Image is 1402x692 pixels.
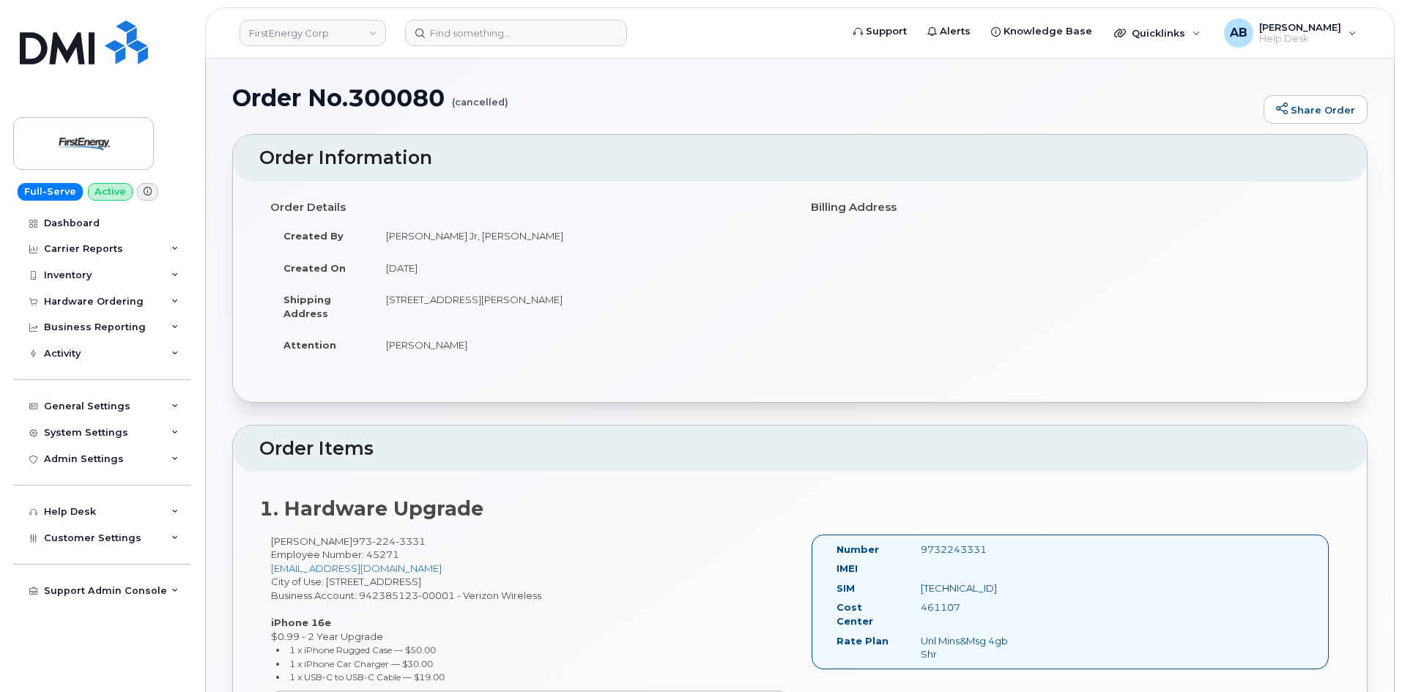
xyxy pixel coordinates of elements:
[289,658,433,669] small: 1 x iPhone Car Charger — $30.00
[283,262,346,274] strong: Created On
[352,535,426,547] span: 973
[396,535,426,547] span: 3331
[373,329,789,361] td: [PERSON_NAME]
[910,581,1027,595] div: [TECHNICAL_ID]
[452,85,508,108] small: (cancelled)
[910,543,1027,557] div: 9732243331
[289,671,445,682] small: 1 x USB-C to USB-C Cable — $19.00
[1264,95,1368,124] a: Share Order
[271,617,331,628] strong: iPhone 16e
[811,201,1329,214] h4: Billing Address
[283,339,336,351] strong: Attention
[373,220,789,252] td: [PERSON_NAME] Jr, [PERSON_NAME]
[837,581,855,595] label: SIM
[259,496,483,521] strong: 1. Hardware Upgrade
[373,252,789,284] td: [DATE]
[232,85,1256,111] h1: Order No.300080
[373,283,789,329] td: [STREET_ADDRESS][PERSON_NAME]
[837,600,899,628] label: Cost Center
[910,600,1027,614] div: 461107
[259,439,1340,459] h2: Order Items
[283,230,344,242] strong: Created By
[270,201,789,214] h4: Order Details
[837,634,889,648] label: Rate Plan
[910,634,1027,661] div: Unl Mins&Msg 4gb Shr
[259,148,1340,168] h2: Order Information
[837,562,858,576] label: IMEI
[837,543,879,557] label: Number
[372,535,396,547] span: 224
[271,548,399,560] span: Employee Number: 45271
[289,644,436,655] small: 1 x iPhone Rugged Case — $50.00
[271,562,442,574] a: [EMAIL_ADDRESS][DOMAIN_NAME]
[283,294,331,319] strong: Shipping Address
